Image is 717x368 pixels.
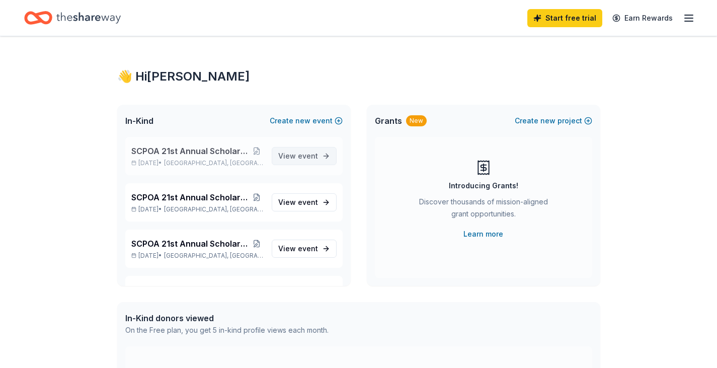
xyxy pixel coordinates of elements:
span: Grants [375,115,402,127]
a: Home [24,6,121,30]
a: View event [272,240,337,258]
button: Createnewevent [270,115,343,127]
a: View event [272,193,337,211]
a: View event [272,147,337,165]
span: event [298,198,318,206]
div: Introducing Grants! [449,180,518,192]
div: In-Kind donors viewed [125,312,329,324]
span: event [298,152,318,160]
a: Start free trial [527,9,602,27]
span: new [540,115,555,127]
a: Learn more [463,228,503,240]
p: [DATE] • [131,252,264,260]
p: [DATE] • [131,205,264,213]
span: In-Kind [125,115,153,127]
div: Discover thousands of mission-aligned grant opportunities. [415,196,552,224]
span: SCPOA 21st Annual Scholarship Golf Outing [131,145,250,157]
span: [GEOGRAPHIC_DATA], [GEOGRAPHIC_DATA] [164,205,263,213]
span: [GEOGRAPHIC_DATA], [GEOGRAPHIC_DATA] [164,252,263,260]
span: SCPOA 21st Annual Scholarship Golf Outing [131,238,250,250]
button: Createnewproject [515,115,592,127]
span: event [298,244,318,253]
p: [DATE] • [131,159,264,167]
span: View [278,196,318,208]
span: SCPOA 21st Annual Scholarship Golf Outing [131,191,250,203]
span: [GEOGRAPHIC_DATA], [GEOGRAPHIC_DATA] [164,159,263,167]
a: Earn Rewards [606,9,679,27]
span: SCPOA 21st Annual Scholarship Golf Outing [131,284,250,296]
div: 👋 Hi [PERSON_NAME] [117,68,600,85]
div: New [406,115,427,126]
span: new [295,115,310,127]
div: On the Free plan, you get 5 in-kind profile views each month. [125,324,329,336]
span: View [278,243,318,255]
span: View [278,150,318,162]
